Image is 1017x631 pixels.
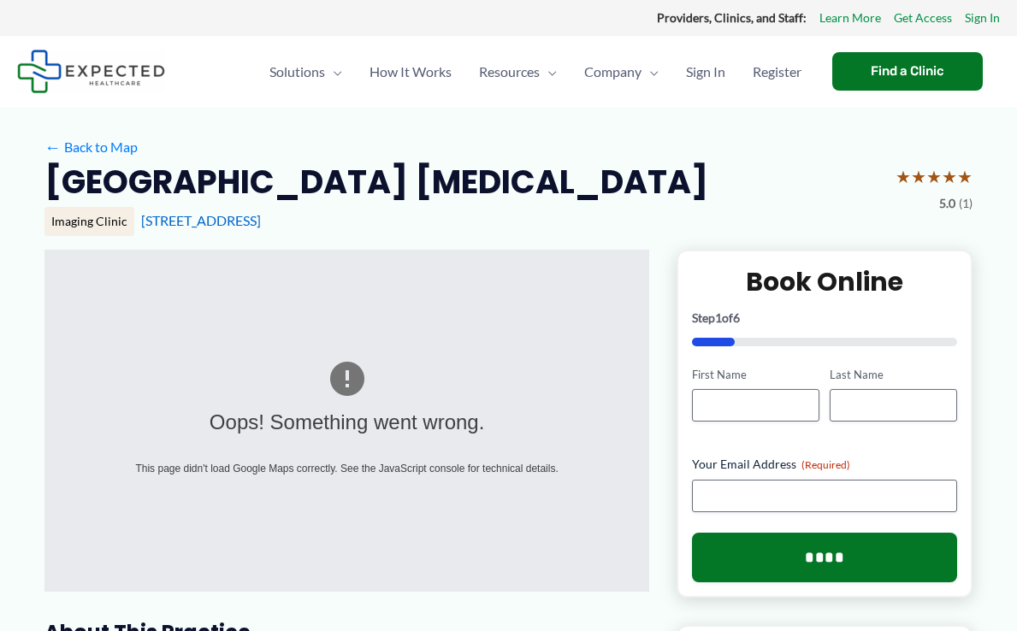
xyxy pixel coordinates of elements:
[584,42,642,102] span: Company
[44,139,61,155] span: ←
[894,7,952,29] a: Get Access
[325,42,342,102] span: Menu Toggle
[540,42,557,102] span: Menu Toggle
[692,367,819,383] label: First Name
[269,42,325,102] span: Solutions
[965,7,1000,29] a: Sign In
[692,456,957,473] label: Your Email Address
[571,42,672,102] a: CompanyMenu Toggle
[256,42,815,102] nav: Primary Site Navigation
[801,458,850,471] span: (Required)
[17,50,165,93] img: Expected Healthcare Logo - side, dark font, small
[692,312,957,324] p: Step of
[733,310,740,325] span: 6
[926,161,942,192] span: ★
[356,42,465,102] a: How It Works
[896,161,911,192] span: ★
[44,161,708,203] h2: [GEOGRAPHIC_DATA] [MEDICAL_DATA]
[715,310,722,325] span: 1
[370,42,452,102] span: How It Works
[479,42,540,102] span: Resources
[739,42,815,102] a: Register
[44,134,138,160] a: ←Back to Map
[465,42,571,102] a: ResourcesMenu Toggle
[657,10,807,25] strong: Providers, Clinics, and Staff:
[672,42,739,102] a: Sign In
[256,42,356,102] a: SolutionsMenu Toggle
[957,161,973,192] span: ★
[939,192,955,215] span: 5.0
[830,367,957,383] label: Last Name
[692,265,957,298] h2: Book Online
[686,42,725,102] span: Sign In
[753,42,801,102] span: Register
[832,52,983,91] a: Find a Clinic
[911,161,926,192] span: ★
[109,459,585,478] div: This page didn't load Google Maps correctly. See the JavaScript console for technical details.
[959,192,973,215] span: (1)
[642,42,659,102] span: Menu Toggle
[109,404,585,442] div: Oops! Something went wrong.
[819,7,881,29] a: Learn More
[942,161,957,192] span: ★
[44,207,134,236] div: Imaging Clinic
[141,212,261,228] a: [STREET_ADDRESS]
